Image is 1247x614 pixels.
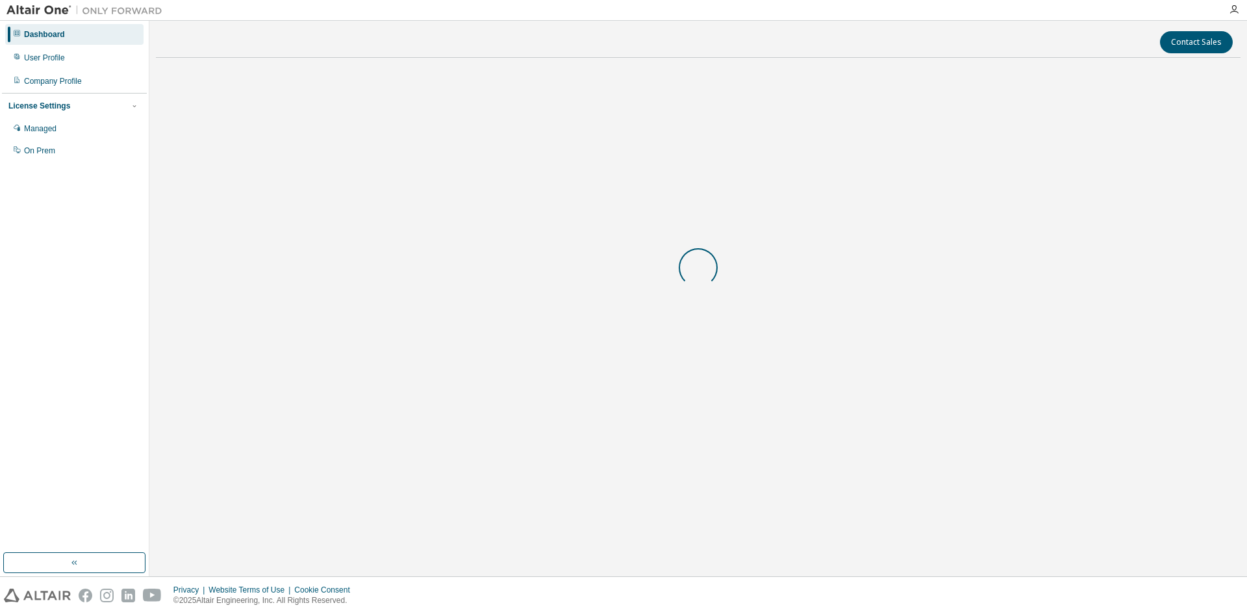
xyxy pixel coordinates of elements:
img: Altair One [6,4,169,17]
div: Privacy [173,585,208,595]
img: facebook.svg [79,589,92,602]
p: © 2025 Altair Engineering, Inc. All Rights Reserved. [173,595,358,606]
img: altair_logo.svg [4,589,71,602]
img: instagram.svg [100,589,114,602]
div: User Profile [24,53,65,63]
img: linkedin.svg [121,589,135,602]
div: License Settings [8,101,70,111]
div: Website Terms of Use [208,585,294,595]
div: Company Profile [24,76,82,86]
div: Managed [24,123,57,134]
div: On Prem [24,146,55,156]
div: Dashboard [24,29,65,40]
div: Cookie Consent [294,585,357,595]
button: Contact Sales [1160,31,1233,53]
img: youtube.svg [143,589,162,602]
